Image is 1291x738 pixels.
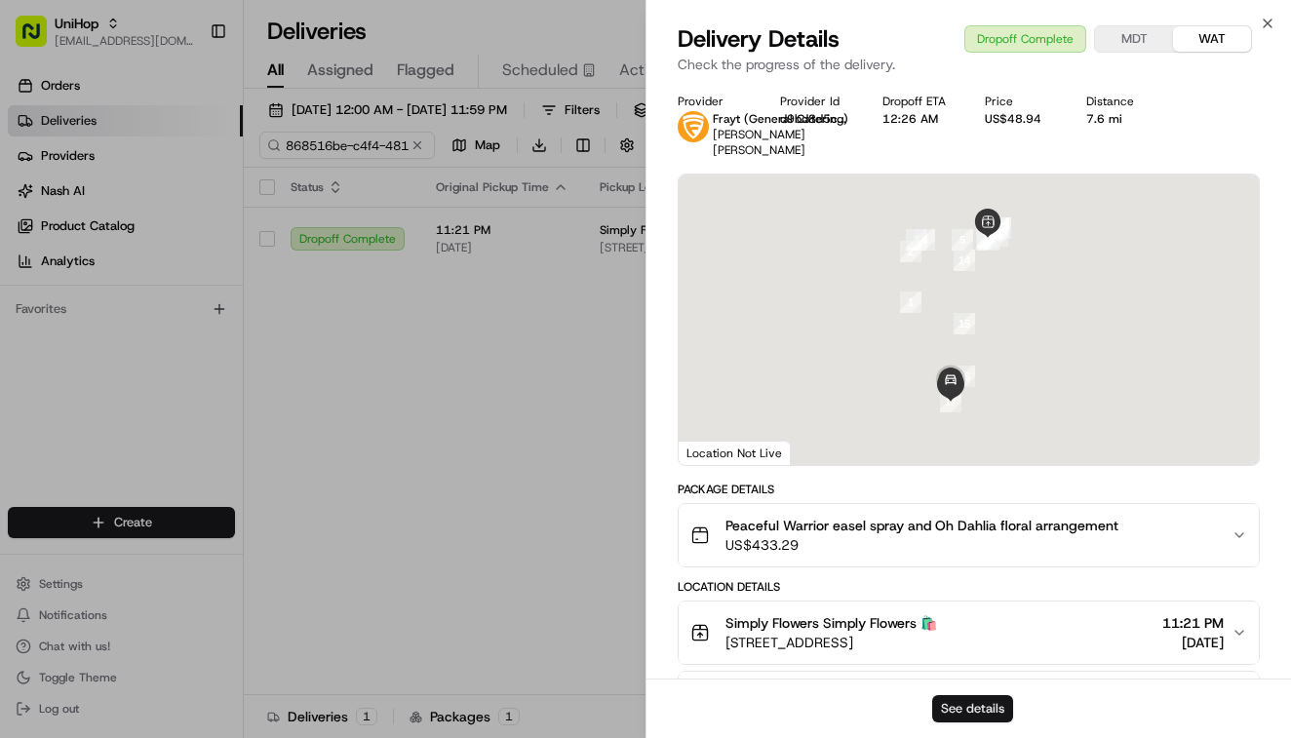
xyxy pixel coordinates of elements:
div: 💻 [165,285,180,300]
div: 16 [954,366,975,387]
span: [DATE] [1162,633,1224,652]
button: See details [932,695,1013,722]
img: Nash [20,19,59,58]
p: Welcome 👋 [20,78,355,109]
div: 17 [940,391,961,412]
button: Peaceful Warrior easel spray and Oh Dahlia floral arrangementUS$433.29 [679,504,1259,566]
span: Knowledge Base [39,283,149,302]
div: 4 [914,229,935,251]
p: Check the progress of the delivery. [678,55,1260,74]
div: Price [985,94,1056,109]
a: 💻API Documentation [157,275,321,310]
div: 1 [900,291,921,313]
div: Distance [1086,94,1157,109]
span: Frayt (General Catering) [713,111,848,127]
div: 14 [954,250,975,271]
span: Peaceful Warrior easel spray and Oh Dahlia floral arrangement [725,516,1118,535]
button: MDT [1095,26,1173,52]
a: 📗Knowledge Base [12,275,157,310]
span: 11:21 PM [1162,613,1224,633]
button: Start new chat [332,192,355,215]
div: Package Details [678,482,1260,497]
div: Dropoff ETA [882,94,954,109]
div: 15 [954,313,975,334]
img: frayt-logo.jpeg [678,111,709,142]
span: Simply Flowers Simply Flowers 🛍️ [725,613,937,633]
span: Delivery Details [678,23,840,55]
button: d9bd8d5c... [780,111,846,127]
div: Start new chat [66,186,320,206]
div: 2 [900,241,921,262]
span: Pylon [194,330,236,345]
img: 1736555255976-a54dd68f-1ca7-489b-9aae-adbdc363a1c4 [20,186,55,221]
span: [PERSON_NAME] [PERSON_NAME] [713,127,805,158]
div: US$48.94 [985,111,1056,127]
div: We're available if you need us! [66,206,247,221]
a: Powered byPylon [137,330,236,345]
div: 7.6 mi [1086,111,1157,127]
div: 11 [987,225,1008,247]
div: Provider Id [780,94,851,109]
div: 5 [952,229,973,251]
div: 3 [906,229,927,251]
div: Provider [678,94,749,109]
span: API Documentation [184,283,313,302]
button: Simply Flowers Simply Flowers 🛍️[STREET_ADDRESS]11:21 PM[DATE] [679,602,1259,664]
div: 12 [979,228,1000,250]
div: Location Not Live [679,441,791,465]
span: US$433.29 [725,535,1118,555]
button: WAT [1173,26,1251,52]
div: Location Details [678,579,1260,595]
div: 10 [990,217,1011,239]
div: 12:26 AM [882,111,954,127]
div: 6 [976,229,998,251]
div: 📗 [20,285,35,300]
span: [STREET_ADDRESS] [725,633,937,652]
input: Clear [51,126,322,146]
